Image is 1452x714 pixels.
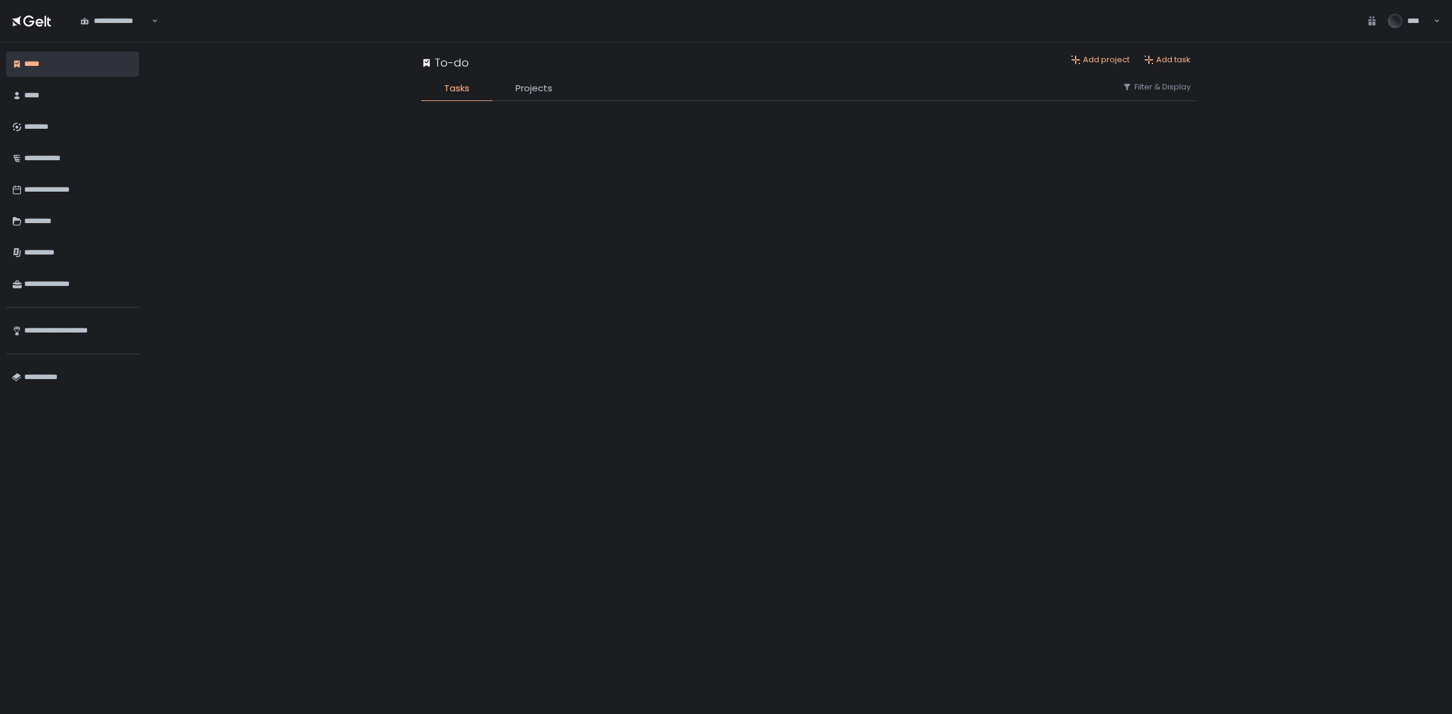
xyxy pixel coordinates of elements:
[149,15,150,27] input: Search for option
[1122,82,1191,92] button: Filter & Display
[444,82,469,96] span: Tasks
[421,54,469,71] div: To-do
[73,8,158,33] div: Search for option
[515,82,552,96] span: Projects
[1071,54,1130,65] button: Add project
[1144,54,1191,65] button: Add task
